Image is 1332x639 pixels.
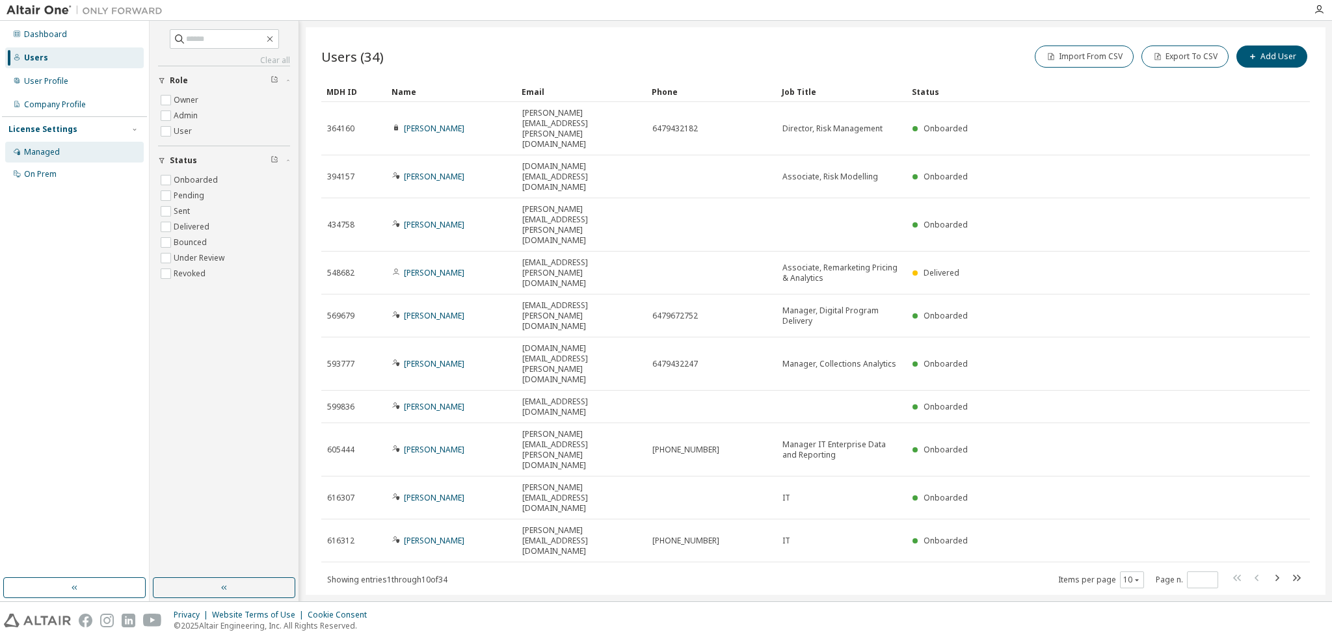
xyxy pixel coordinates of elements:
[327,402,354,412] span: 599836
[122,614,135,627] img: linkedin.svg
[174,266,208,281] label: Revoked
[392,81,511,102] div: Name
[404,267,464,278] a: [PERSON_NAME]
[924,171,968,182] span: Onboarded
[327,311,354,321] span: 569679
[782,493,790,503] span: IT
[522,108,641,150] span: [PERSON_NAME][EMAIL_ADDRESS][PERSON_NAME][DOMAIN_NAME]
[170,155,197,166] span: Status
[327,574,447,585] span: Showing entries 1 through 10 of 34
[522,257,641,289] span: [EMAIL_ADDRESS][PERSON_NAME][DOMAIN_NAME]
[174,172,220,188] label: Onboarded
[404,219,464,230] a: [PERSON_NAME]
[174,235,209,250] label: Bounced
[522,204,641,246] span: [PERSON_NAME][EMAIL_ADDRESS][PERSON_NAME][DOMAIN_NAME]
[1058,571,1144,588] span: Items per page
[327,268,354,278] span: 548682
[782,263,901,283] span: Associate, Remarketing Pricing & Analytics
[327,493,354,503] span: 616307
[924,123,968,134] span: Onboarded
[652,311,698,321] span: 6479672752
[24,169,57,179] div: On Prem
[924,358,968,369] span: Onboarded
[271,155,278,166] span: Clear filter
[1035,46,1134,68] button: Import From CSV
[782,172,878,182] span: Associate, Risk Modelling
[924,535,968,546] span: Onboarded
[404,401,464,412] a: [PERSON_NAME]
[782,306,901,326] span: Manager, Digital Program Delivery
[327,359,354,369] span: 593777
[158,55,290,66] a: Clear all
[782,81,901,102] div: Job Title
[24,29,67,40] div: Dashboard
[404,123,464,134] a: [PERSON_NAME]
[327,445,354,455] span: 605444
[4,614,71,627] img: altair_logo.svg
[1141,46,1229,68] button: Export To CSV
[924,492,968,503] span: Onboarded
[782,124,883,134] span: Director, Risk Management
[924,444,968,455] span: Onboarded
[924,310,968,321] span: Onboarded
[522,161,641,192] span: [DOMAIN_NAME][EMAIL_ADDRESS][DOMAIN_NAME]
[522,429,641,471] span: [PERSON_NAME][EMAIL_ADDRESS][PERSON_NAME][DOMAIN_NAME]
[174,108,200,124] label: Admin
[1123,575,1141,585] button: 10
[782,359,896,369] span: Manager, Collections Analytics
[174,219,212,235] label: Delivered
[143,614,162,627] img: youtube.svg
[327,220,354,230] span: 434758
[1236,46,1307,68] button: Add User
[174,203,193,219] label: Sent
[404,535,464,546] a: [PERSON_NAME]
[522,300,641,332] span: [EMAIL_ADDRESS][PERSON_NAME][DOMAIN_NAME]
[321,47,384,66] span: Users (34)
[24,99,86,110] div: Company Profile
[308,610,375,620] div: Cookie Consent
[326,81,381,102] div: MDH ID
[924,267,959,278] span: Delivered
[652,445,719,455] span: [PHONE_NUMBER]
[174,92,201,108] label: Owner
[158,66,290,95] button: Role
[404,171,464,182] a: [PERSON_NAME]
[782,536,790,546] span: IT
[212,610,308,620] div: Website Terms of Use
[912,81,1242,102] div: Status
[652,536,719,546] span: [PHONE_NUMBER]
[652,81,771,102] div: Phone
[404,358,464,369] a: [PERSON_NAME]
[652,359,698,369] span: 6479432247
[174,620,375,631] p: © 2025 Altair Engineering, Inc. All Rights Reserved.
[24,147,60,157] div: Managed
[271,75,278,86] span: Clear filter
[174,250,227,266] label: Under Review
[8,124,77,135] div: License Settings
[404,492,464,503] a: [PERSON_NAME]
[782,439,901,460] span: Manager IT Enterprise Data and Reporting
[79,614,92,627] img: facebook.svg
[174,124,194,139] label: User
[7,4,169,17] img: Altair One
[24,76,68,86] div: User Profile
[174,188,207,203] label: Pending
[327,124,354,134] span: 364160
[327,536,354,546] span: 616312
[100,614,114,627] img: instagram.svg
[404,444,464,455] a: [PERSON_NAME]
[404,310,464,321] a: [PERSON_NAME]
[24,53,48,63] div: Users
[174,610,212,620] div: Privacy
[924,401,968,412] span: Onboarded
[924,219,968,230] span: Onboarded
[522,482,641,514] span: [PERSON_NAME][EMAIL_ADDRESS][DOMAIN_NAME]
[1156,571,1218,588] span: Page n.
[522,343,641,385] span: [DOMAIN_NAME][EMAIL_ADDRESS][PERSON_NAME][DOMAIN_NAME]
[522,81,641,102] div: Email
[522,525,641,556] span: [PERSON_NAME][EMAIL_ADDRESS][DOMAIN_NAME]
[522,397,641,417] span: [EMAIL_ADDRESS][DOMAIN_NAME]
[327,172,354,182] span: 394157
[158,146,290,175] button: Status
[170,75,188,86] span: Role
